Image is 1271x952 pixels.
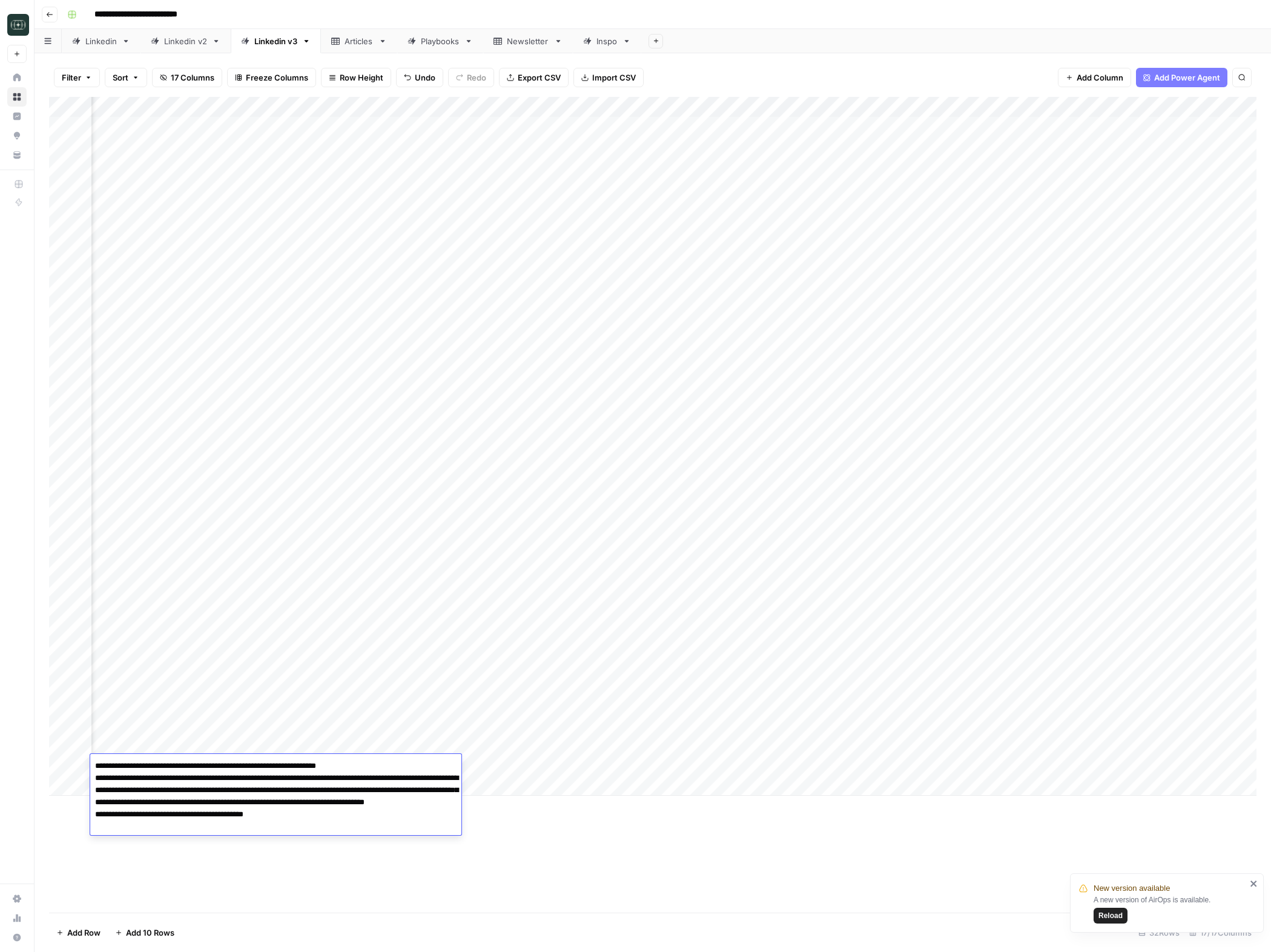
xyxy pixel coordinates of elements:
[483,29,573,53] a: Newsletter
[499,68,569,87] button: Export CSV
[171,71,214,84] span: 17 Columns
[7,928,27,947] button: Help + Support
[467,71,486,84] span: Redo
[415,71,435,84] span: Undo
[596,35,618,47] div: Inspo
[231,29,321,53] a: Linkedin v3
[62,29,140,53] a: Linkedin
[67,927,101,939] span: Add Row
[1098,910,1123,921] span: Reload
[140,29,231,53] a: Linkedin v2
[246,71,308,84] span: Freeze Columns
[421,35,460,47] div: Playbooks
[54,68,100,87] button: Filter
[396,68,443,87] button: Undo
[7,107,27,126] a: Insights
[573,29,641,53] a: Inspo
[1136,68,1227,87] button: Add Power Agent
[7,14,29,36] img: Catalyst Logo
[448,68,494,87] button: Redo
[49,923,108,942] button: Add Row
[1094,882,1170,894] span: New version available
[227,68,316,87] button: Freeze Columns
[108,923,182,942] button: Add 10 Rows
[573,68,644,87] button: Import CSV
[592,71,636,84] span: Import CSV
[1250,879,1258,888] button: close
[1134,923,1184,942] div: 32 Rows
[7,10,27,40] button: Workspace: Catalyst
[1094,908,1127,924] button: Reload
[1184,923,1256,942] div: 17/17 Columns
[62,71,81,84] span: Filter
[1094,894,1246,924] div: A new version of AirOps is available.
[397,29,483,53] a: Playbooks
[321,29,397,53] a: Articles
[345,35,374,47] div: Articles
[126,927,174,939] span: Add 10 Rows
[340,71,383,84] span: Row Height
[85,35,117,47] div: Linkedin
[1077,71,1123,84] span: Add Column
[7,145,27,165] a: Your Data
[7,889,27,908] a: Settings
[113,71,128,84] span: Sort
[7,68,27,87] a: Home
[152,68,222,87] button: 17 Columns
[518,71,561,84] span: Export CSV
[105,68,147,87] button: Sort
[7,126,27,145] a: Opportunities
[321,68,391,87] button: Row Height
[164,35,207,47] div: Linkedin v2
[254,35,297,47] div: Linkedin v3
[507,35,549,47] div: Newsletter
[7,908,27,928] a: Usage
[1058,68,1131,87] button: Add Column
[7,87,27,107] a: Browse
[1154,71,1220,84] span: Add Power Agent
